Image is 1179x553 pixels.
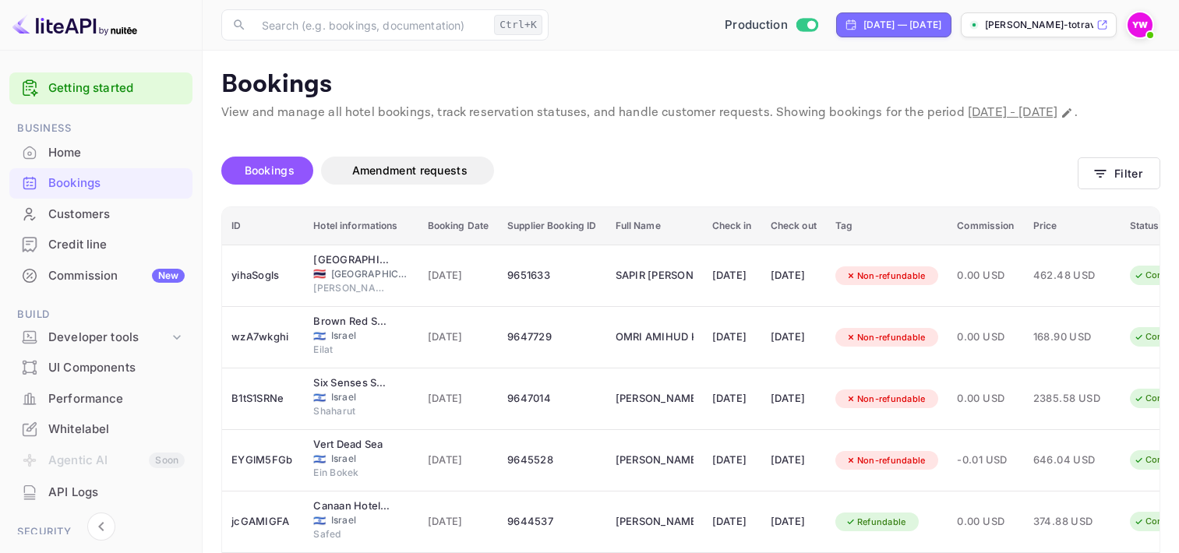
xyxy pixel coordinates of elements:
[48,329,169,347] div: Developer tools
[771,448,817,473] div: [DATE]
[771,509,817,534] div: [DATE]
[712,386,752,411] div: [DATE]
[9,72,192,104] div: Getting started
[231,448,295,473] div: EYGlM5FGb
[1024,207,1121,245] th: Price
[48,359,185,377] div: UI Components
[9,414,192,445] div: Whitelabel
[313,269,326,279] span: Thailand
[9,414,192,443] a: Whitelabel
[313,404,391,418] span: Shaharut
[428,329,489,346] span: [DATE]
[9,199,192,230] div: Customers
[835,328,936,347] div: Non-refundable
[245,164,295,177] span: Bookings
[252,9,488,41] input: Search (e.g. bookings, documentation)
[9,168,192,199] div: Bookings
[863,18,941,32] div: [DATE] — [DATE]
[9,138,192,168] div: Home
[313,437,391,453] div: Vert Dead Sea
[835,389,936,409] div: Non-refundable
[712,263,752,288] div: [DATE]
[331,329,409,343] span: Israel
[507,263,596,288] div: 9651633
[48,79,185,97] a: Getting started
[957,329,1014,346] span: 0.00 USD
[9,477,192,508] div: API Logs
[968,104,1057,121] span: [DATE] - [DATE]
[231,263,295,288] div: yihaSogls
[152,269,185,283] div: New
[1033,390,1111,407] span: 2385.58 USD
[9,477,192,506] a: API Logs
[313,393,326,403] span: Israel
[304,207,418,245] th: Hotel informations
[9,353,192,383] div: UI Components
[313,331,326,341] span: Israel
[231,325,295,350] div: wzA7wkghi
[826,207,948,245] th: Tag
[331,267,409,281] span: [GEOGRAPHIC_DATA]
[957,513,1014,530] span: 0.00 USD
[87,512,115,541] button: Collapse navigation
[771,263,817,288] div: [DATE]
[507,509,596,534] div: 9644537
[48,484,185,502] div: API Logs
[221,69,1160,100] p: Bookings
[616,448,694,473] div: KOBI DALAL
[313,314,391,329] div: Brown Red Sea (Central Park)
[313,343,391,357] span: Eilat
[48,174,185,192] div: Bookings
[231,386,295,411] div: B1tS1SRNe
[428,513,489,530] span: [DATE]
[221,157,1078,185] div: account-settings tabs
[331,513,409,527] span: Israel
[313,527,391,541] span: Safed
[313,375,391,391] div: Six Senses Shaharut
[835,451,936,470] div: Non-refundable
[957,452,1014,469] span: -0.01 USD
[331,452,409,466] span: Israel
[718,16,824,34] div: Switch to Sandbox mode
[1128,12,1153,37] img: Yahav Winkler
[9,120,192,137] span: Business
[313,498,391,514] div: Canaan Hotel - Limited Edition By Fattal
[9,199,192,228] a: Customers
[616,509,694,534] div: SHIRA PAZ YAGIL
[957,390,1014,407] span: 0.00 USD
[712,509,752,534] div: [DATE]
[616,263,694,288] div: SAPIR HERSHKOVICH
[428,267,489,284] span: [DATE]
[48,421,185,439] div: Whitelabel
[761,207,826,245] th: Check out
[221,104,1160,122] p: View and manage all hotel bookings, track reservation statuses, and handle customer requests. Sho...
[48,236,185,254] div: Credit line
[498,207,605,245] th: Supplier Booking ID
[48,390,185,408] div: Performance
[1059,105,1075,121] button: Change date range
[48,144,185,162] div: Home
[48,206,185,224] div: Customers
[616,386,694,411] div: ASAF NURICK
[48,267,185,285] div: Commission
[835,512,916,532] div: Refundable
[948,207,1023,245] th: Commission
[9,384,192,413] a: Performance
[725,16,788,34] span: Production
[494,15,542,35] div: Ctrl+K
[313,466,391,480] span: Ein Bokek
[9,230,192,260] div: Credit line
[985,18,1093,32] p: [PERSON_NAME]-totravel...
[9,230,192,259] a: Credit line
[507,386,596,411] div: 9647014
[222,207,304,245] th: ID
[1078,157,1160,189] button: Filter
[712,325,752,350] div: [DATE]
[313,454,326,464] span: Israel
[1033,329,1111,346] span: 168.90 USD
[1033,267,1111,284] span: 462.48 USD
[1033,452,1111,469] span: 646.04 USD
[331,390,409,404] span: Israel
[9,324,192,351] div: Developer tools
[313,281,391,295] span: [PERSON_NAME]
